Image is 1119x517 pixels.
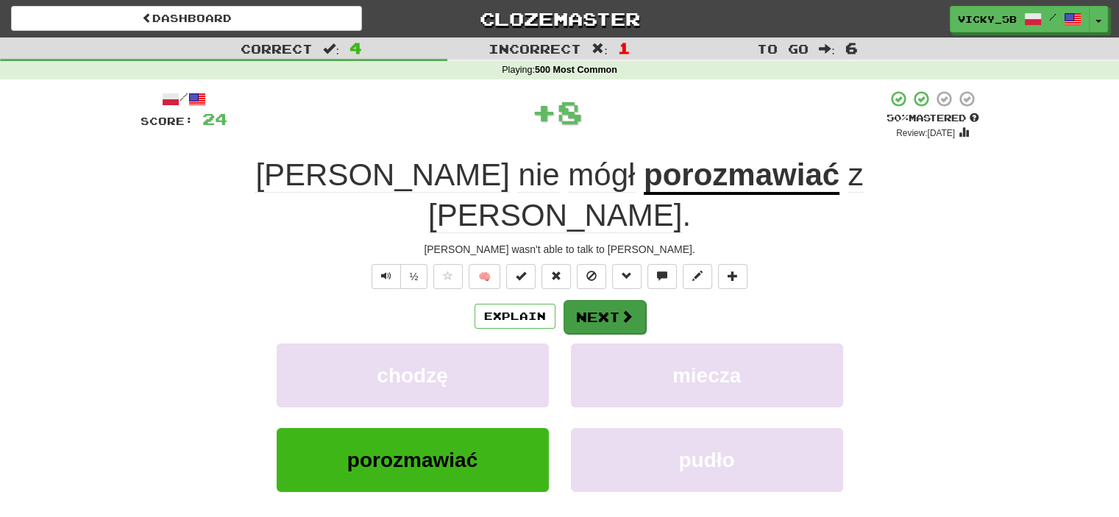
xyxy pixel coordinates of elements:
[277,428,549,492] button: porozmawiać
[277,343,549,407] button: chodzę
[1049,12,1056,22] span: /
[349,39,362,57] span: 4
[255,157,509,193] span: [PERSON_NAME]
[433,264,463,289] button: Favorite sentence (alt+f)
[564,300,646,334] button: Next
[672,364,741,387] span: miecza
[428,157,864,233] span: .
[377,364,447,387] span: chodzę
[372,264,401,289] button: Play sentence audio (ctl+space)
[557,93,583,130] span: 8
[577,264,606,289] button: Ignore sentence (alt+i)
[347,449,477,471] span: porozmawiać
[592,43,608,55] span: :
[571,428,843,492] button: pudło
[950,6,1090,32] a: Vicky_5B /
[323,43,339,55] span: :
[489,41,581,56] span: Incorrect
[541,264,571,289] button: Reset to 0% Mastered (alt+r)
[428,198,682,233] span: [PERSON_NAME]
[896,128,955,138] small: Review: [DATE]
[475,304,555,329] button: Explain
[202,110,227,128] span: 24
[384,6,735,32] a: Clozemaster
[845,39,858,57] span: 6
[647,264,677,289] button: Discuss sentence (alt+u)
[678,449,734,471] span: pudło
[618,39,630,57] span: 1
[535,65,617,75] strong: 500 Most Common
[141,242,979,257] div: [PERSON_NAME] wasn't able to talk to [PERSON_NAME].
[241,41,313,56] span: Correct
[518,157,559,193] span: nie
[369,264,428,289] div: Text-to-speech controls
[469,264,500,289] button: 🧠
[400,264,428,289] button: ½
[141,90,227,108] div: /
[958,13,1017,26] span: Vicky_5B
[757,41,809,56] span: To go
[141,115,193,127] span: Score:
[848,157,864,193] span: z
[11,6,362,31] a: Dashboard
[531,90,557,134] span: +
[644,157,839,195] u: porozmawiać
[718,264,747,289] button: Add to collection (alt+a)
[887,112,909,124] span: 50 %
[683,264,712,289] button: Edit sentence (alt+d)
[612,264,642,289] button: Grammar (alt+g)
[568,157,635,193] span: mógł
[819,43,835,55] span: :
[571,343,843,407] button: miecza
[887,112,979,125] div: Mastered
[506,264,536,289] button: Set this sentence to 100% Mastered (alt+m)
